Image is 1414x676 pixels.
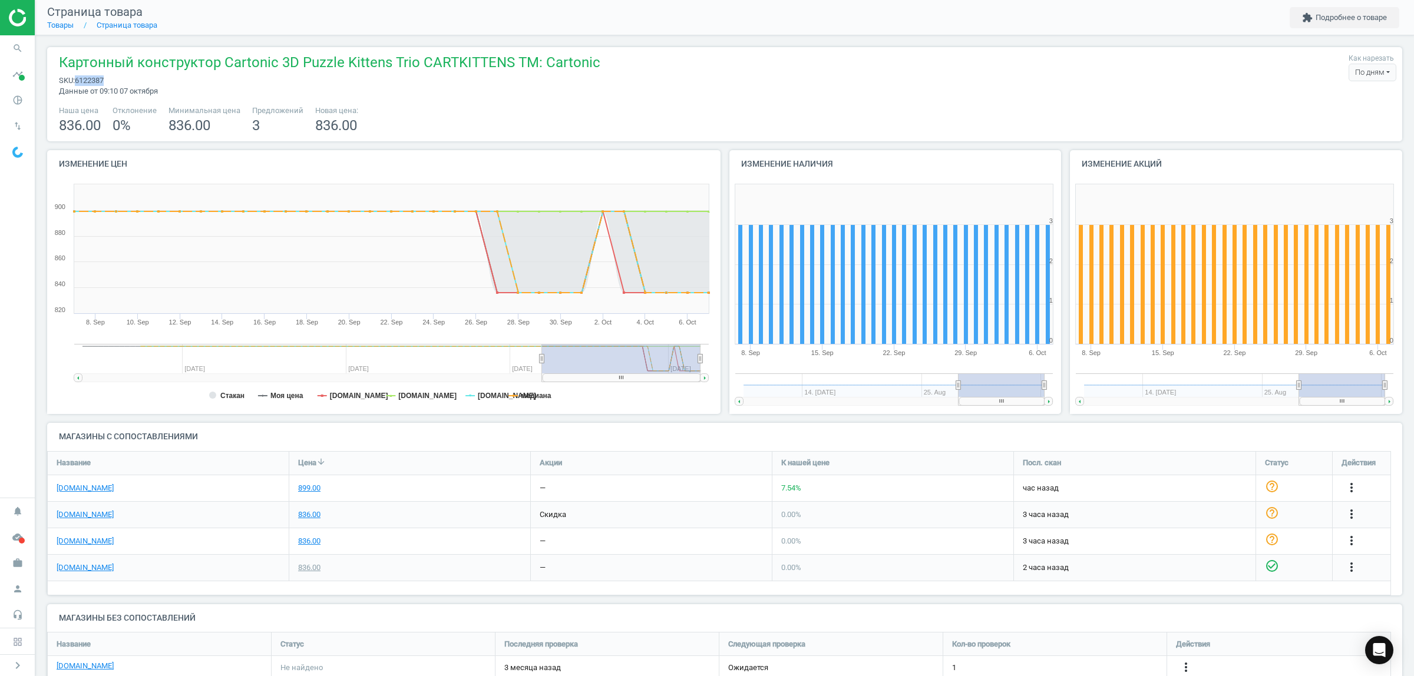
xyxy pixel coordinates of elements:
h4: Магазины с сопоставлениями [47,423,1402,450]
i: help_outline [1265,506,1279,520]
span: 0 % [113,117,131,134]
span: 1 [952,662,956,673]
span: Цена [298,458,316,468]
tspan: [DOMAIN_NAME] [330,392,388,400]
i: timeline [6,63,29,85]
i: help_outline [1265,532,1279,546]
i: person [6,578,29,600]
button: more_vert [1344,481,1359,496]
h4: Магазины без сопоставлений [47,604,1402,632]
tspan: Стакан [220,392,245,400]
text: 880 [55,229,65,236]
span: 2 часа назад [1023,562,1247,573]
span: 6122387 [75,76,104,85]
span: Кол-во проверок [952,639,1010,650]
i: headset_mic [6,604,29,626]
div: — [540,483,546,493]
span: 0.00 % [781,536,801,545]
span: Не найдено [280,662,323,673]
tspan: 6. Oct [1369,349,1386,356]
tspan: 8. Sep [741,349,760,356]
span: 3 [252,117,260,134]
i: more_vert [1344,481,1359,495]
span: 7.54 % [781,483,801,492]
tspan: 28. Sep [507,319,530,326]
tspan: 4. Oct [637,319,654,326]
i: chevron_right [11,658,25,672]
span: 3 часа назад [1023,536,1247,546]
h4: Изменение цен [47,150,721,178]
span: Статус [280,639,304,650]
span: 836.00 [59,117,101,134]
span: Данные от 09:10 07 октября [59,87,158,95]
text: 860 [55,254,65,261]
span: sku : [59,76,75,85]
tspan: 26. Sep [465,319,487,326]
span: 836.00 [315,117,357,134]
i: pie_chart_outlined [6,89,29,111]
text: 840 [55,280,65,287]
span: 0.00 % [781,563,801,572]
text: 3 [1049,217,1052,224]
text: 2 [1049,257,1052,264]
span: Страница товара [47,5,143,19]
span: 3 месяца назад [504,662,710,673]
label: Как нарезать [1349,54,1394,64]
div: 836.00 [298,509,321,520]
span: 3 часа назад [1023,509,1247,520]
span: Акции [540,458,562,468]
button: more_vert [1344,507,1359,522]
i: work [6,552,29,574]
span: Ожидается [728,662,768,673]
i: arrow_downward [316,457,326,466]
tspan: 22. Sep [381,319,403,326]
img: ajHJNr6hYgQAAAAASUVORK5CYII= [9,9,92,26]
tspan: 6. Oct [1029,349,1046,356]
text: 820 [55,306,65,313]
tspan: 2. Oct [594,319,612,326]
tspan: 29. Sep [1295,349,1317,356]
tspan: 8. Sep [1082,349,1101,356]
i: search [6,37,29,59]
span: Предложений [252,105,303,116]
i: more_vert [1344,533,1359,548]
text: 3 [1390,217,1393,224]
a: Товары [47,21,74,29]
i: more_vert [1179,660,1193,674]
text: 0 [1049,337,1052,344]
i: check_circle_outline [1265,559,1279,573]
i: cloud_done [6,526,29,548]
span: Отклонение [113,105,157,116]
div: — [540,536,546,546]
button: more_vert [1179,660,1193,675]
span: Последняя проверка [504,639,578,650]
tspan: Моя цена [270,392,303,400]
i: more_vert [1344,507,1359,521]
span: Действия [1342,458,1376,468]
h4: Изменение акций [1070,150,1402,178]
i: extension [1302,12,1313,23]
button: extensionПодробнее о товаре [1290,7,1399,28]
span: Статус [1265,458,1289,468]
span: К нашей цене [781,458,830,468]
tspan: медиана [521,392,551,400]
a: [DOMAIN_NAME] [57,562,114,573]
span: Название [57,639,91,650]
text: 0 [1390,337,1393,344]
text: 1 [1049,297,1052,304]
tspan: [DOMAIN_NAME] [478,392,536,400]
button: chevron_right [3,658,32,673]
span: Наша цена [59,105,101,116]
div: 899.00 [298,483,321,493]
button: more_vert [1344,560,1359,575]
span: Название [57,458,91,468]
span: скидка [540,510,566,519]
tspan: 22. Sep [1224,349,1246,356]
i: notifications [6,500,29,522]
tspan: 20. Sep [338,319,361,326]
tspan: 24. Sep [422,319,445,326]
div: 836.00 [298,562,321,573]
a: [DOMAIN_NAME] [57,509,114,520]
text: 2 [1390,257,1393,264]
tspan: 8. Sep [86,319,105,326]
